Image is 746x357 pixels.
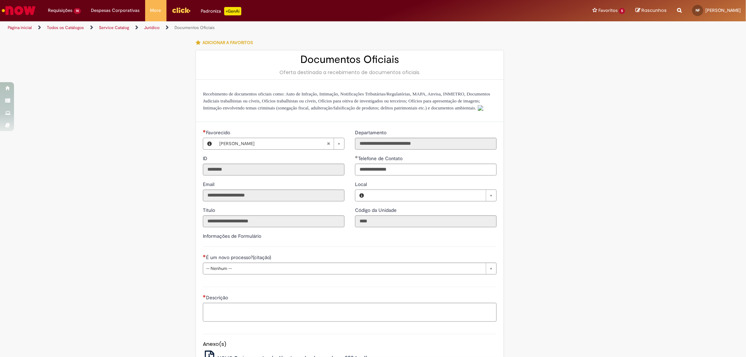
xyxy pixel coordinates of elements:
a: Limpar campo Local [368,190,496,201]
a: Documentos Oficiais [175,25,215,30]
a: Jurídico [144,25,159,30]
div: Padroniza [201,7,241,15]
span: Obrigatório Preenchido [203,130,206,133]
input: Código da Unidade [355,215,497,227]
span: 14 [74,8,81,14]
a: Service Catalog [99,25,129,30]
span: Local [355,181,368,187]
label: Somente leitura - ID [203,155,209,162]
span: Somente leitura - Título [203,207,216,213]
a: Página inicial [8,25,32,30]
img: ServiceNow [1,3,37,17]
span: Necessários [203,295,206,298]
span: -- Nenhum -- [206,263,482,274]
input: Telefone de Contato [355,164,497,176]
input: ID [203,164,344,176]
h2: Documentos Oficiais [203,54,497,65]
label: Somente leitura - Código da Unidade [355,207,398,214]
a: Todos os Catálogos [47,25,84,30]
img: sys_attachment.do [478,105,483,111]
abbr: Limpar campo Favorecido [323,138,334,149]
span: 5 [619,8,625,14]
label: Somente leitura - Email [203,181,216,188]
div: Oferta destinada a recebimento de documentos oficiais. [203,69,497,76]
ul: Trilhas de página [5,21,492,34]
span: Obrigatório Preenchido [355,156,358,158]
span: Somente leitura - Email [203,181,216,187]
label: Somente leitura - Departamento [355,129,388,136]
span: Despesas Corporativas [91,7,140,14]
span: Somente leitura - Código da Unidade [355,207,398,213]
input: Email [203,190,344,201]
input: Título [203,215,344,227]
span: Descrição [206,294,229,301]
a: [PERSON_NAME]Limpar campo Favorecido [216,138,344,149]
button: Adicionar a Favoritos [196,35,257,50]
span: Telefone de Contato [358,155,404,162]
span: Necessários - Favorecido [206,129,232,136]
span: Necessários [203,255,206,257]
span: Requisições [48,7,72,14]
span: Recebimento de documentos oficiais como: Auto de Infração, Intimação, Notificações Tributárias/Re... [203,91,490,110]
button: Local, Visualizar este registro [355,190,368,201]
span: É um novo processo?(citação) [206,254,272,260]
label: Informações de Formulário [203,233,261,239]
p: +GenAi [224,7,241,15]
span: NF [696,8,700,13]
span: Adicionar a Favoritos [203,40,253,45]
span: Rascunhos [641,7,667,14]
button: Favorecido, Visualizar este registro Nadja Veronica Alves Franca [203,138,216,149]
textarea: Descrição [203,303,497,322]
span: Favoritos [598,7,618,14]
input: Departamento [355,138,497,150]
a: Rascunhos [635,7,667,14]
label: Somente leitura - Título [203,207,216,214]
span: More [150,7,161,14]
h5: Anexo(s) [203,341,497,347]
img: click_logo_yellow_360x200.png [172,5,191,15]
span: [PERSON_NAME] [705,7,741,13]
span: [PERSON_NAME] [219,138,327,149]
